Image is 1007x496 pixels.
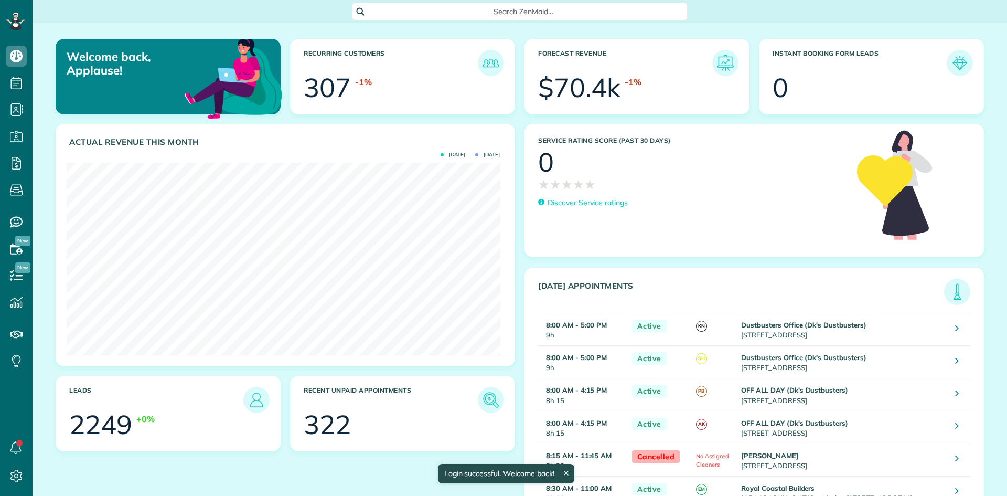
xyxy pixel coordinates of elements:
img: icon_leads-1bed01f49abd5b7fead27621c3d59655bb73ed531f8eeb49469d10e621d6b896.png [246,389,267,410]
strong: 8:00 AM - 5:00 PM [546,321,607,329]
img: icon_recurring_customers-cf858462ba22bcd05b5a5880d41d6543d210077de5bb9ebc9590e49fd87d84ed.png [480,52,501,73]
strong: 8:30 AM - 11:00 AM [546,484,612,492]
span: PB [696,386,707,397]
span: Active [632,320,667,333]
h3: Forecast Revenue [538,50,712,76]
div: -1% [625,76,641,88]
strong: 8:15 AM - 11:45 AM [546,451,612,460]
span: [DATE] [441,152,465,157]
div: 0 [773,75,788,101]
strong: Dustbusters Office (Dk's Dustbusters) [741,321,866,329]
strong: 8:00 AM - 4:15 PM [546,419,607,427]
h3: Actual Revenue this month [69,138,504,147]
td: [STREET_ADDRESS] [738,444,947,476]
h3: Recurring Customers [304,50,478,76]
strong: Dustbusters Office (Dk's Dustbusters) [741,353,866,362]
a: Discover Service ratings [538,197,628,208]
span: ★ [573,175,584,194]
div: 0 [538,149,554,175]
div: -1% [355,76,372,88]
td: 8h 15 [538,378,627,411]
span: Active [632,352,667,365]
h3: Leads [69,387,243,413]
td: [STREET_ADDRESS] [738,411,947,444]
span: New [15,262,30,273]
td: 9h [538,346,627,378]
strong: [PERSON_NAME] [741,451,799,460]
h3: Recent unpaid appointments [304,387,478,413]
h3: [DATE] Appointments [538,281,944,305]
span: Active [632,418,667,431]
div: Login successful. Welcome back! [437,464,574,483]
div: +0% [136,413,155,425]
span: ★ [561,175,573,194]
td: 3h 30 [538,444,627,476]
strong: Royal Coastal Builders [741,484,815,492]
p: Welcome back, Applause! [67,50,209,78]
img: icon_form_leads-04211a6a04a5b2264e4ee56bc0799ec3eb69b7e499cbb523a139df1d13a81ae0.png [949,52,970,73]
div: 307 [304,75,351,101]
img: dashboard_welcome-42a62b7d889689a78055ac9021e634bf52bae3f8056760290aed330b23ab8690.png [183,27,284,129]
span: New [15,236,30,246]
td: 9h [538,313,627,346]
span: AK [696,419,707,430]
strong: OFF ALL DAY (Dk's Dustbusters) [741,386,848,394]
td: [STREET_ADDRESS] [738,346,947,378]
p: Discover Service ratings [548,197,628,208]
span: ★ [550,175,561,194]
strong: 8:00 AM - 4:15 PM [546,386,607,394]
h3: Service Rating score (past 30 days) [538,137,847,144]
strong: 8:00 AM - 5:00 PM [546,353,607,362]
td: [STREET_ADDRESS] [738,378,947,411]
span: SH [696,353,707,364]
span: No Assigned Cleaners [696,452,730,468]
h3: Instant Booking Form Leads [773,50,947,76]
div: 322 [304,411,351,438]
div: $70.4k [538,75,620,101]
td: [STREET_ADDRESS] [738,313,947,346]
span: EM [696,484,707,495]
strong: OFF ALL DAY (Dk's Dustbusters) [741,419,848,427]
img: icon_unpaid_appointments-47b8ce3997adf2238b356f14209ab4cced10bd1f174958f3ca8f1d0dd7fffeee.png [480,389,501,410]
td: 8h 15 [538,411,627,444]
div: 2249 [69,411,132,438]
span: ★ [584,175,596,194]
img: icon_todays_appointments-901f7ab196bb0bea1936b74009e4eb5ffbc2d2711fa7634e0d609ed5ef32b18b.png [947,281,968,302]
span: ★ [538,175,550,194]
span: Active [632,385,667,398]
span: KN [696,321,707,332]
span: Active [632,483,667,496]
img: icon_forecast_revenue-8c13a41c7ed35a8dcfafea3cbb826a0462acb37728057bba2d056411b612bbbe.png [715,52,736,73]
span: Cancelled [632,450,680,463]
span: [DATE] [475,152,500,157]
